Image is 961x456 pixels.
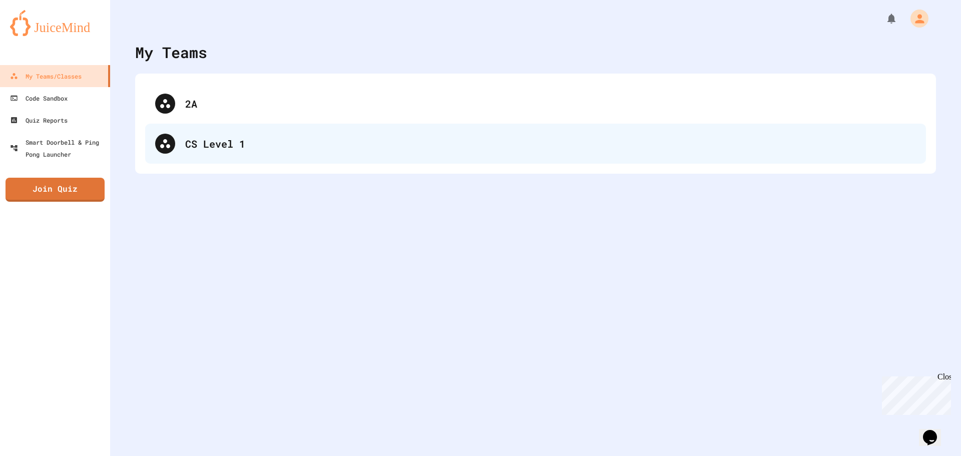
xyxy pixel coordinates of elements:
div: Code Sandbox [10,92,68,104]
div: CS Level 1 [185,136,916,151]
a: Join Quiz [6,178,105,202]
div: My Teams/Classes [10,70,82,82]
div: Quiz Reports [10,114,68,126]
iframe: chat widget [919,416,951,446]
div: 2A [185,96,916,111]
iframe: chat widget [878,372,951,415]
div: My Notifications [867,10,900,27]
img: logo-orange.svg [10,10,100,36]
div: CS Level 1 [145,124,926,164]
div: My Account [900,7,931,30]
div: 2A [145,84,926,124]
div: My Teams [135,41,207,64]
div: Chat with us now!Close [4,4,69,64]
div: Smart Doorbell & Ping Pong Launcher [10,136,106,160]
